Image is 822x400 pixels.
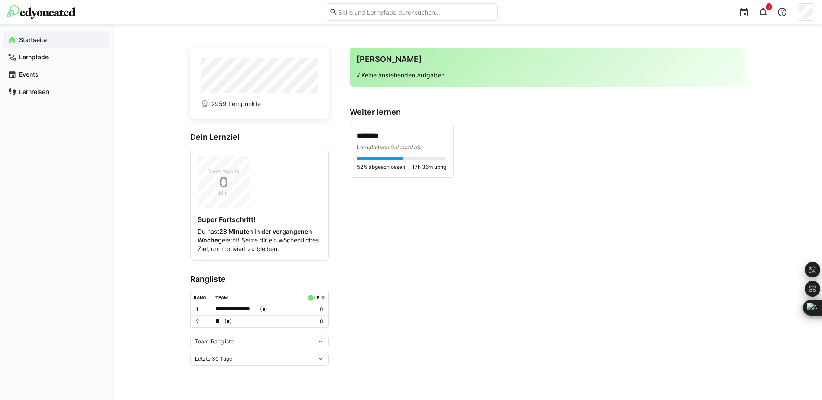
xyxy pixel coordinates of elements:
span: 52% abgeschlossen [357,164,405,171]
div: LP [314,295,319,300]
h3: Dein Lernziel [190,132,329,142]
p: 0 [305,318,323,325]
h3: Rangliste [190,274,329,284]
a: ø [321,293,325,300]
p: 1 [196,306,209,313]
p: Du hast gelernt! Setze dir ein wöchentliches Ziel, um motiviert zu bleiben. [198,227,322,253]
h3: [PERSON_NAME] [357,55,738,64]
span: ( ) [260,305,267,314]
input: Skills und Lernpfade durchsuchen… [338,8,493,16]
span: Lernpfad [357,144,380,151]
div: Team [215,295,228,300]
span: 2959 Lernpunkte [211,100,261,108]
span: 17h 36m übrig [412,164,446,171]
p: √ Keine anstehenden Aufgaben [357,71,738,80]
h3: Weiter lernen [350,107,745,117]
p: 0 [305,306,323,313]
p: 2 [196,318,209,325]
strong: 28 Minuten in der vergangenen Woche [198,228,312,244]
div: Rang [194,295,206,300]
h4: Super Fortschritt! [198,215,322,224]
span: Team-Rangliste [195,338,234,345]
span: ( ) [224,317,232,326]
span: von QuLearnLabs [380,144,422,151]
span: 1 [768,4,770,10]
span: Letzte 30 Tage [195,355,232,362]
